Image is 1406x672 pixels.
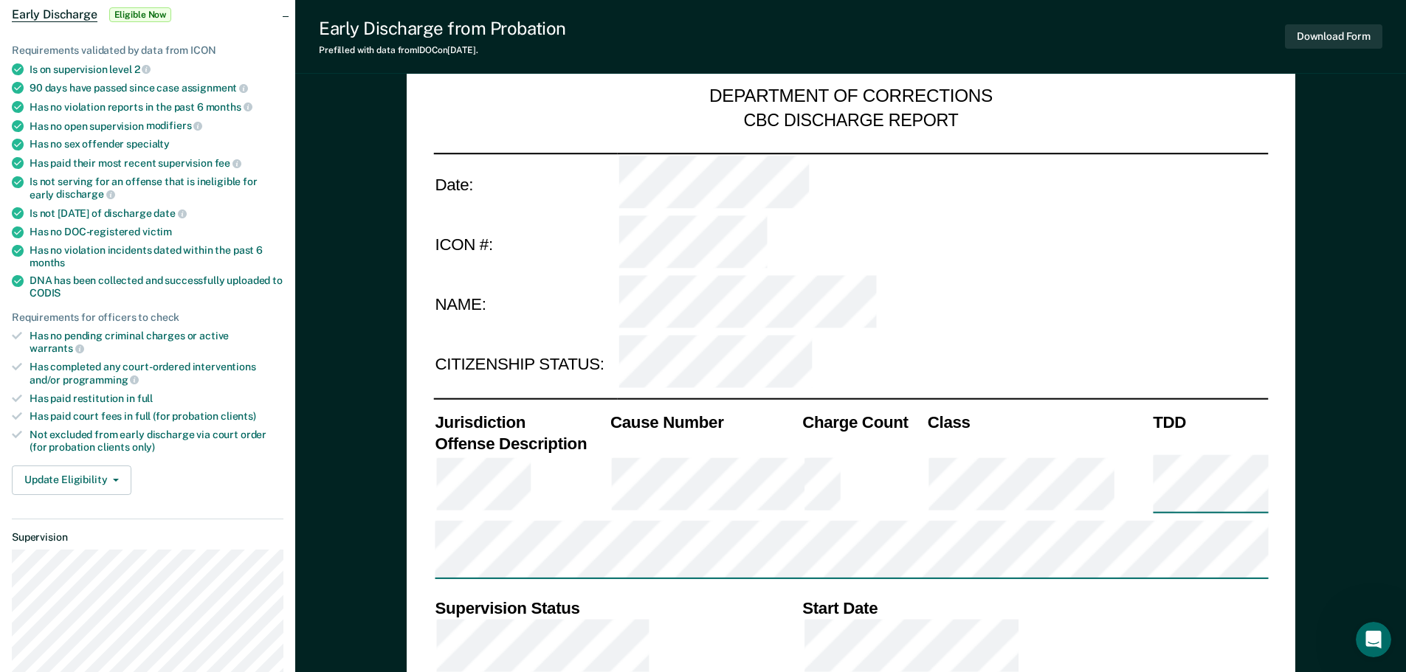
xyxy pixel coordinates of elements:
div: Has completed any court-ordered interventions and/or [30,361,283,386]
div: Early Discharge from Probation [319,18,566,39]
td: CITIZENSHIP STATUS: [433,335,617,395]
th: Charge Count [801,411,926,432]
span: assignment [182,82,248,94]
span: warrants [30,342,84,354]
span: discharge [56,188,115,200]
span: modifiers [146,119,203,131]
div: Requirements validated by data from ICON [12,44,283,57]
button: Download Form [1285,24,1382,49]
button: Update Eligibility [12,465,131,495]
span: programming [63,374,139,386]
div: Has no violation incidents dated within the past 6 [30,244,283,269]
div: Has paid court fees in full (for probation [30,410,283,423]
span: CODIS [30,287,61,299]
th: Offense Description [433,432,609,454]
div: Has paid restitution in [30,392,283,405]
span: date [154,207,186,219]
div: Has no DOC-registered [30,226,283,238]
div: Has no pending criminal charges or active [30,330,283,355]
span: victim [142,226,172,238]
th: Cause Number [608,411,800,432]
td: Date: [433,153,617,214]
span: months [206,101,252,113]
span: full [137,392,153,404]
th: Class [926,411,1151,432]
div: Is not [DATE] of discharge [30,207,283,220]
div: Prefilled with data from IDOC on [DATE] . [319,45,566,55]
span: Early Discharge [12,7,97,22]
div: Has paid their most recent supervision [30,156,283,170]
div: Not excluded from early discharge via court order (for probation clients [30,429,283,454]
div: Has no sex offender [30,138,283,150]
div: DNA has been collected and successfully uploaded to [30,274,283,299]
span: only) [132,441,155,453]
th: TDD [1151,411,1268,432]
div: CBC DISCHARGE REPORT [743,109,958,131]
div: Is on supervision level [30,63,283,76]
td: NAME: [433,274,617,335]
iframe: Intercom live chat [1356,622,1391,657]
th: Start Date [801,597,1268,618]
div: Has no violation reports in the past 6 [30,100,283,114]
dt: Supervision [12,531,283,544]
div: DEPARTMENT OF CORRECTIONS [709,86,993,109]
div: Is not serving for an offense that is ineligible for early [30,176,283,201]
div: 90 days have passed since case [30,81,283,94]
span: specialty [126,138,170,150]
span: fee [215,157,241,169]
span: Eligible Now [109,7,172,22]
div: Has no open supervision [30,119,283,133]
td: ICON #: [433,214,617,274]
span: months [30,257,65,269]
th: Jurisdiction [433,411,609,432]
span: clients) [221,410,256,422]
div: Requirements for officers to check [12,311,283,324]
span: 2 [134,63,151,75]
th: Supervision Status [433,597,801,618]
